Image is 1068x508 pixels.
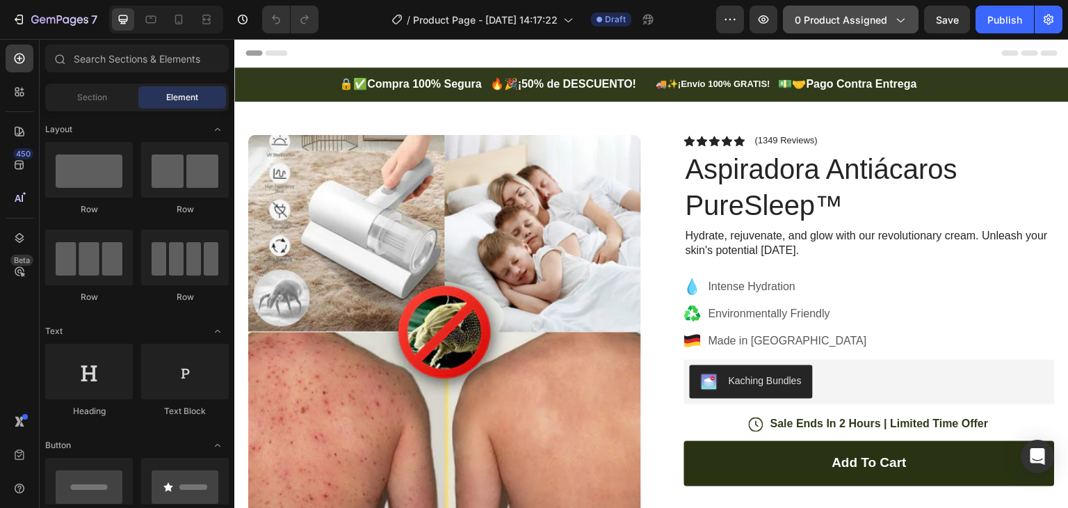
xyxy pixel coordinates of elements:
[451,190,819,219] p: Hydrate, rejuvenate, and glow with our revolutionary cream. Unleash your skin's potential [DATE].
[207,118,229,141] span: Toggle open
[45,291,133,303] div: Row
[207,434,229,457] span: Toggle open
[474,239,633,256] p: Intense Hydration
[1021,440,1054,473] div: Open Intercom Messenger
[234,39,1068,508] iframe: Design area
[141,405,229,418] div: Text Block
[413,13,558,27] span: Product Page - [DATE] 14:17:22
[494,335,567,349] div: Kaching Bundles
[924,6,970,33] button: Save
[783,6,919,33] button: 0 product assigned
[45,203,133,216] div: Row
[450,111,820,186] h1: Aspiradora Antiácaros PureSleep™
[795,13,887,27] span: 0 product assigned
[936,14,959,26] span: Save
[77,91,107,104] span: Section
[421,40,536,51] p: 🚚✨
[45,325,63,338] span: Text
[284,39,402,51] strong: ¡50% de DESCUENTO!
[987,13,1022,27] div: Publish
[45,45,229,72] input: Search Sections & Elements
[45,405,133,418] div: Heading
[141,291,229,303] div: Row
[6,6,104,33] button: 7
[141,203,229,216] div: Row
[407,13,410,27] span: /
[455,326,578,360] button: Kaching Bundles
[45,439,71,452] span: Button
[536,378,754,392] p: Sale Ends In 2 Hours | Limited Time Offer
[467,335,483,351] img: KachingBundles.png
[207,320,229,342] span: Toggle open
[474,267,633,283] p: Environmentally Friendly
[521,96,583,107] p: (1349 Reviews)
[605,13,626,26] span: Draft
[572,39,683,51] strong: Pago Contra Entrega
[444,40,536,50] strong: ¡Envío 100% GRATIS!
[598,416,672,434] div: Add to cart
[450,402,820,447] button: Add to cart
[13,148,33,159] div: 450
[474,294,633,310] p: Made in [GEOGRAPHIC_DATA]
[91,11,97,28] p: 7
[262,6,318,33] div: Undo/Redo
[10,255,33,266] div: Beta
[544,35,683,56] p: 💵🤝
[45,123,72,136] span: Layout
[976,6,1034,33] button: Publish
[166,91,198,104] span: Element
